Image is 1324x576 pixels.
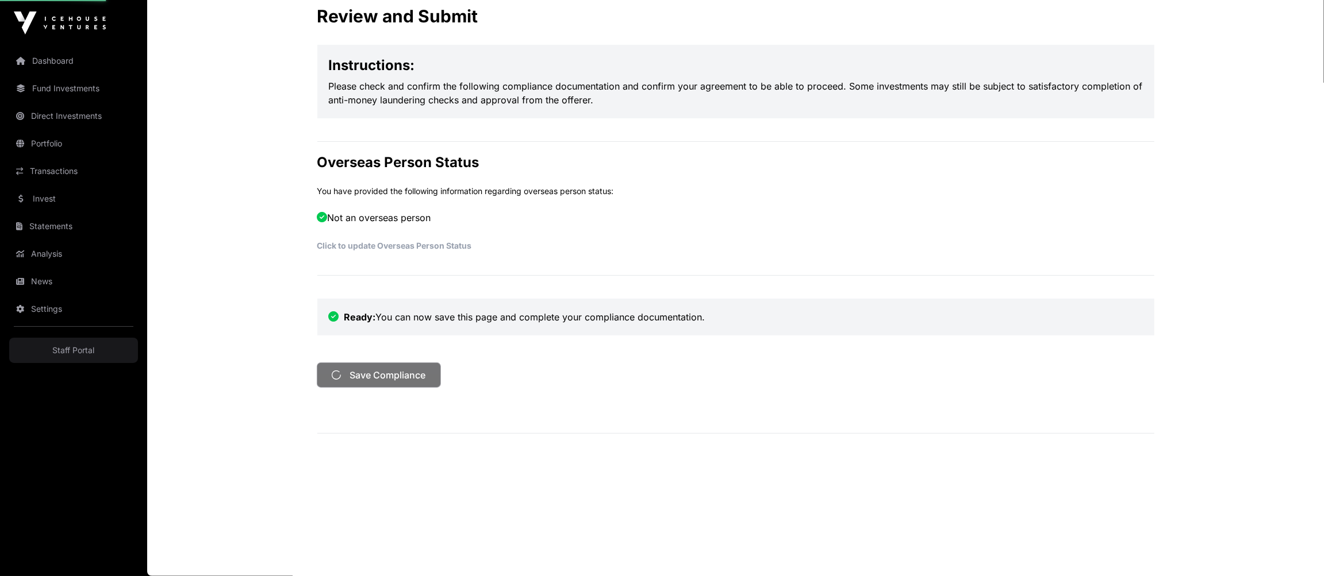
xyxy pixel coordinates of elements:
[9,241,138,266] a: Analysis
[329,56,1143,75] h2: Instructions:
[9,296,138,322] a: Settings
[329,79,1143,107] p: Please check and confirm the following compliance documentation and confirm your agreement to be ...
[344,311,376,323] strong: Ready:
[9,48,138,74] a: Dashboard
[9,76,138,101] a: Fund Investments
[317,185,1154,197] p: You have provided the following information regarding overseas person status:
[14,11,106,34] img: Icehouse Ventures Logo
[329,310,1143,324] p: You can now save this page and complete your compliance documentation.
[317,211,1154,225] p: Not an overseas person
[317,153,1154,172] h2: Overseas Person Status
[9,214,138,239] a: Statements
[9,103,138,129] a: Direct Investments
[317,241,472,250] a: Click to update Overseas Person Status
[9,131,138,156] a: Portfolio
[9,269,138,294] a: News
[9,186,138,211] a: Invest
[9,338,138,363] a: Staff Portal
[317,6,1154,26] h2: Review and Submit
[9,159,138,184] a: Transactions
[1267,521,1324,576] iframe: Chat Widget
